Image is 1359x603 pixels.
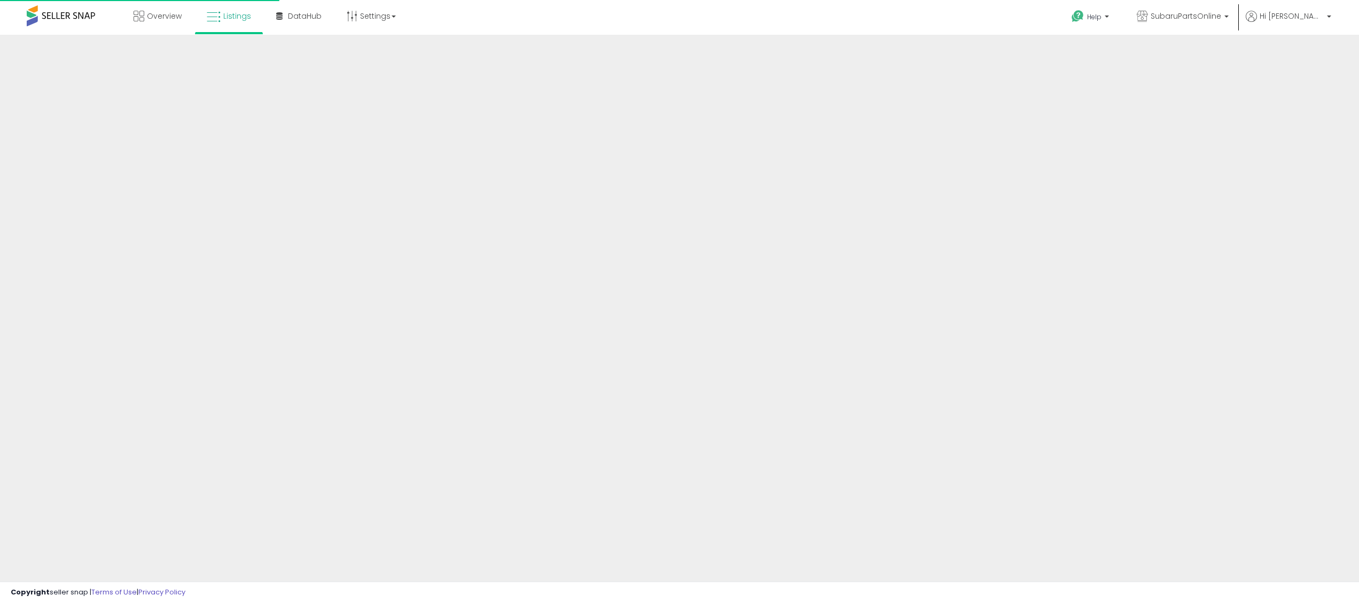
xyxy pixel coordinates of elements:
[1246,11,1331,35] a: Hi [PERSON_NAME]
[1151,11,1221,21] span: SubaruPartsOnline
[223,11,251,21] span: Listings
[147,11,182,21] span: Overview
[288,11,322,21] span: DataHub
[1071,10,1084,23] i: Get Help
[1063,2,1120,35] a: Help
[1087,12,1102,21] span: Help
[1260,11,1324,21] span: Hi [PERSON_NAME]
